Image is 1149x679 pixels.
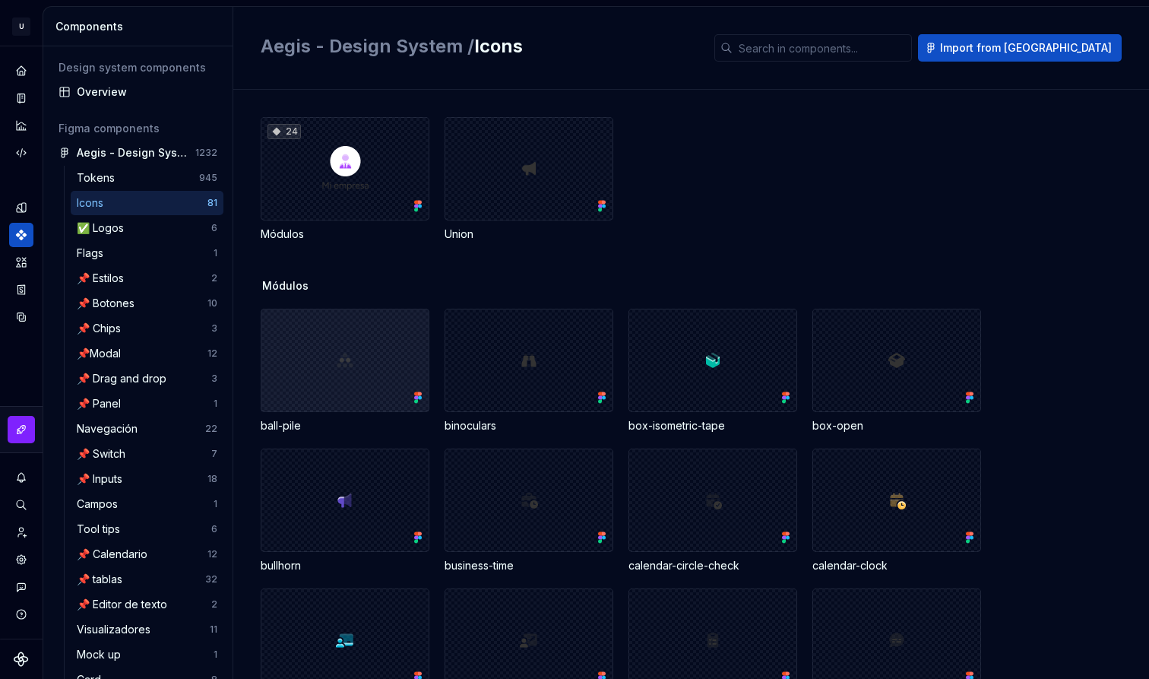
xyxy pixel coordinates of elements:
div: 📌 Inputs [77,471,128,487]
div: 1 [214,649,217,661]
div: 1232 [195,147,217,159]
a: Components [9,223,33,247]
a: 📌 Chips3 [71,316,223,341]
div: 945 [199,172,217,184]
h2: Icons [261,34,696,59]
div: bullhorn [261,449,429,573]
a: 📌 Botones10 [71,291,223,316]
div: 3 [211,322,217,335]
div: box-isometric-tape [628,418,797,433]
a: Overview [52,80,223,104]
div: ball-pile [261,418,429,433]
div: calendar-clock [812,449,981,573]
a: Settings [9,547,33,572]
a: Storybook stories [9,278,33,302]
div: ball-pile [261,309,429,433]
input: Search in components... [733,34,912,62]
div: 3 [211,373,217,385]
div: Analytics [9,113,33,138]
div: 📌 Panel [77,396,127,411]
a: 📌 tablas32 [71,567,223,592]
div: binoculars [445,309,613,433]
a: Aegis - Design System1232 [52,141,223,165]
div: Union [445,227,613,242]
div: 📌 tablas [77,572,128,587]
div: Aegis - Design System [77,145,190,160]
button: Notifications [9,465,33,490]
div: 📌 Switch [77,446,131,462]
a: 📌 Calendario12 [71,542,223,566]
div: Union [445,117,613,242]
div: 📌 Estilos [77,271,130,286]
div: calendar-clock [812,558,981,573]
div: 📌Modal [77,346,127,361]
div: 32 [205,573,217,585]
div: 2 [211,272,217,284]
div: binoculars [445,418,613,433]
a: Assets [9,250,33,274]
div: 📌 Editor de texto [77,597,173,612]
div: ✅ Logos [77,221,130,236]
div: Tokens [77,170,121,186]
a: 📌 Panel1 [71,392,223,416]
div: Icons [77,195,109,211]
div: bullhorn [261,558,429,573]
a: 📌 Editor de texto2 [71,592,223,617]
a: Documentation [9,86,33,110]
div: 2 [211,598,217,611]
a: 📌 Switch7 [71,442,223,466]
svg: Supernova Logo [14,652,29,667]
a: 📌Modal12 [71,341,223,366]
div: 22 [205,423,217,435]
a: Code automation [9,141,33,165]
a: Invite team [9,520,33,544]
div: Mock up [77,647,127,662]
div: business-time [445,449,613,573]
div: Components [55,19,226,34]
div: Visualizadores [77,622,157,637]
a: Design tokens [9,195,33,220]
div: Flags [77,246,109,261]
div: 24 [267,124,301,139]
a: 📌 Inputs18 [71,467,223,491]
div: Tool tips [77,522,126,537]
div: calendar-circle-check [628,558,797,573]
button: Contact support [9,575,33,599]
div: 6 [211,222,217,234]
span: Aegis - Design System / [261,35,474,57]
div: Figma components [59,121,217,136]
div: business-time [445,558,613,573]
button: U [3,10,40,43]
div: 12 [207,347,217,360]
button: Import from [GEOGRAPHIC_DATA] [918,34,1122,62]
div: 1 [214,498,217,510]
a: 📌 Estilos2 [71,266,223,290]
div: 10 [207,297,217,309]
a: Tool tips6 [71,517,223,541]
div: 📌 Chips [77,321,127,336]
div: calendar-circle-check [628,449,797,573]
div: 7 [211,448,217,460]
div: Navegación [77,421,144,436]
div: box-open [812,309,981,433]
button: Search ⌘K [9,493,33,517]
a: Data sources [9,305,33,329]
a: 📌 Drag and drop3 [71,366,223,391]
div: box-open [812,418,981,433]
a: Flags1 [71,241,223,265]
div: 1 [214,398,217,410]
a: Home [9,59,33,83]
